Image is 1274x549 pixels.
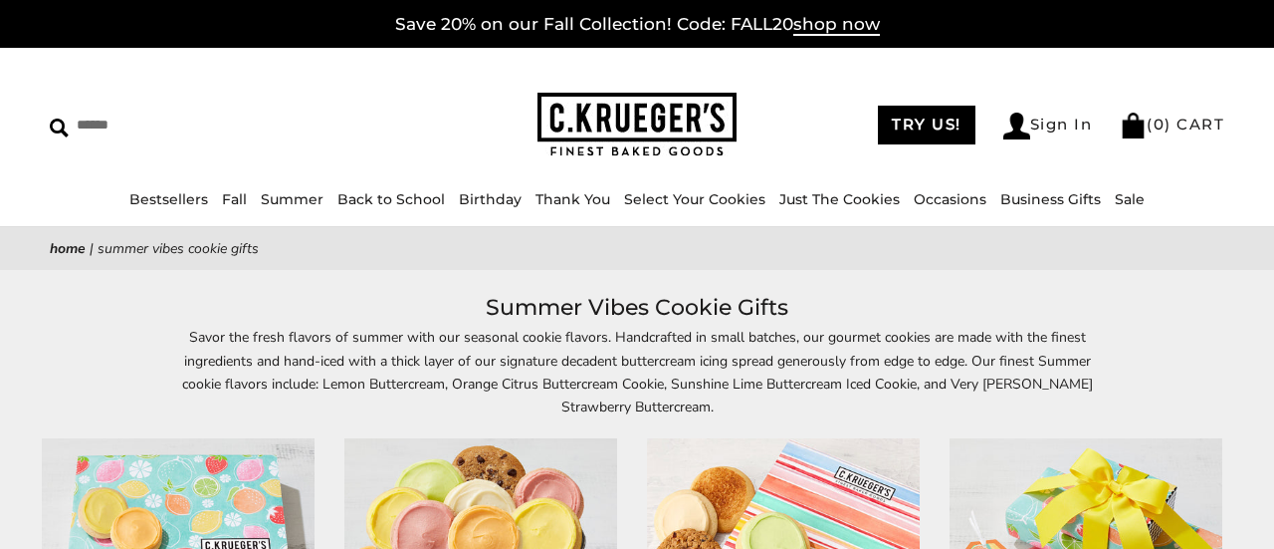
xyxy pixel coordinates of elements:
[337,190,445,208] a: Back to School
[1115,190,1145,208] a: Sale
[50,239,86,258] a: Home
[535,190,610,208] a: Thank You
[1154,115,1166,134] span: 0
[1003,113,1093,139] a: Sign In
[80,290,1194,326] h1: Summer Vibes Cookie Gifts
[261,190,323,208] a: Summer
[779,190,900,208] a: Just The Cookies
[222,190,247,208] a: Fall
[793,14,880,36] span: shop now
[50,119,69,137] img: Search
[395,14,880,36] a: Save 20% on our Fall Collection! Code: FALL20shop now
[459,190,522,208] a: Birthday
[914,190,986,208] a: Occasions
[878,106,975,144] a: TRY US!
[98,239,259,258] span: Summer Vibes Cookie Gifts
[624,190,765,208] a: Select Your Cookies
[1120,113,1147,138] img: Bag
[50,110,319,140] input: Search
[179,326,1095,417] p: Savor the fresh flavors of summer with our seasonal cookie flavors. Handcrafted in small batches,...
[129,190,208,208] a: Bestsellers
[1120,115,1224,134] a: (0) CART
[1000,190,1101,208] a: Business Gifts
[1003,113,1030,139] img: Account
[50,237,1224,260] nav: breadcrumbs
[537,93,737,157] img: C.KRUEGER'S
[90,239,94,258] span: |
